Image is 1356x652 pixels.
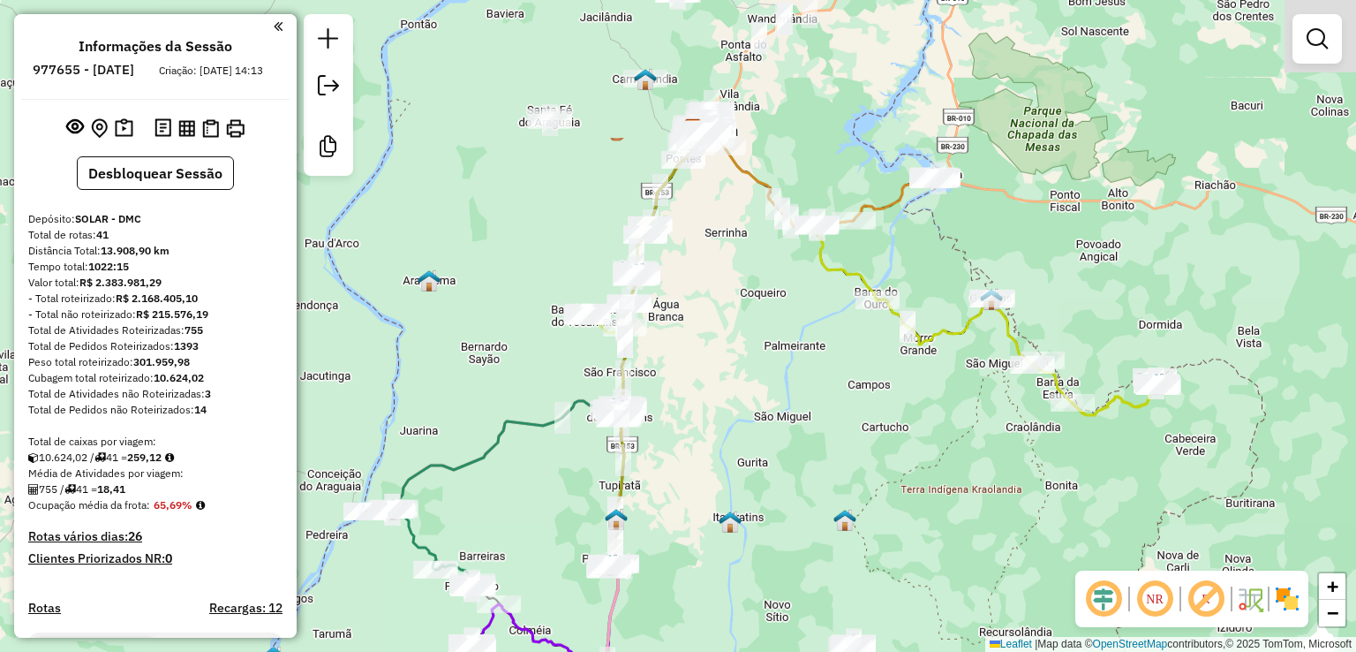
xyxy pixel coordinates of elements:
[77,156,234,190] button: Desbloquear Sessão
[28,291,282,307] div: - Total roteirizado:
[1319,600,1345,626] a: Zoom out
[980,288,1003,311] img: Goiatins
[63,114,87,142] button: Exibir sessão original
[111,115,137,142] button: Painel de Sugestão
[1319,573,1345,600] a: Zoom in
[311,68,346,108] a: Exportar sessão
[127,451,162,464] strong: 259,12
[28,601,61,616] a: Rotas
[185,323,203,337] strong: 755
[28,370,282,386] div: Cubagem total roteirizado:
[719,511,742,534] img: Tupiratins
[605,508,628,531] img: Brasilândia do Tocantins
[28,452,39,463] i: Cubagem total roteirizado
[205,387,211,400] strong: 3
[28,307,282,322] div: - Total não roteirizado:
[1185,578,1227,620] span: Exibir rótulo
[1035,638,1037,650] span: |
[28,551,282,566] h4: Clientes Priorizados NR:
[154,498,192,512] strong: 65,69%
[418,269,441,292] img: Arapoema
[833,509,856,532] img: Itacaja
[174,339,199,353] strong: 1393
[985,637,1356,652] div: Map data © contributors,© 2025 TomTom, Microsoft
[28,322,282,338] div: Total de Atividades Roteirizadas:
[1299,21,1335,57] a: Exibir filtros
[274,16,282,36] a: Clique aqui para minimizar o painel
[165,550,172,566] strong: 0
[603,397,626,420] img: PA Colinas
[634,68,657,91] img: Carmolândia
[311,129,346,169] a: Criar modelo
[1134,578,1176,620] span: Ocultar NR
[101,244,169,257] strong: 13.908,90 km
[64,484,76,495] i: Total de rotas
[28,354,282,370] div: Peso total roteirizado:
[28,484,39,495] i: Total de Atividades
[151,115,175,142] button: Logs desbloquear sessão
[28,450,282,466] div: 10.624,02 / 41 =
[28,259,282,275] div: Tempo total:
[921,166,944,189] img: Filadélfia
[381,498,404,521] img: Couto Magalhães
[28,466,282,481] div: Média de Atividades por viagem:
[28,529,282,544] h4: Rotas vários dias:
[1145,373,1168,396] img: Campos Lindos
[28,338,282,354] div: Total de Pedidos Roteirizados:
[152,63,270,79] div: Criação: [DATE] 14:13
[194,403,207,416] strong: 14
[28,275,282,291] div: Valor total:
[96,228,109,241] strong: 41
[79,38,232,55] h4: Informações da Sessão
[196,500,205,511] em: Média calculada utilizando a maior ocupação (%Peso ou %Cubagem) de cada rota da sessão. Rotas cro...
[1093,638,1168,650] a: OpenStreetMap
[165,452,174,463] i: Meta Caixas/viagem: 1,00 Diferença: 258,12
[625,262,648,285] img: Nova Olinda
[209,601,282,616] h4: Recargas: 12
[28,481,282,497] div: 755 / 41 =
[94,452,106,463] i: Total de rotas
[28,227,282,243] div: Total de rotas:
[1082,578,1125,620] span: Ocultar deslocamento
[28,243,282,259] div: Distância Total:
[599,554,621,577] img: Presidente Kennedy
[133,355,190,368] strong: 301.959,98
[199,116,222,141] button: Visualizar Romaneio
[682,118,705,141] img: SOLAR - DMC
[1236,585,1264,613] img: Fluxo de ruas
[28,434,282,450] div: Total de caixas por viagem:
[97,482,125,496] strong: 18,41
[136,307,208,321] strong: R$ 215.576,19
[88,260,129,273] strong: 1022:15
[1327,575,1338,597] span: +
[28,211,282,227] div: Depósito:
[28,386,282,402] div: Total de Atividades não Roteirizadas:
[33,62,134,78] h6: 977655 - [DATE]
[687,123,731,140] div: Atividade não roteirizada - J R DISTRIBUIDORA BE
[222,116,248,141] button: Imprimir Rotas
[28,402,282,418] div: Total de Pedidos não Roteirizados:
[1273,585,1301,613] img: Exibir/Ocultar setores
[611,398,634,421] img: Colinas
[79,276,162,289] strong: R$ 2.383.981,29
[1327,602,1338,624] span: −
[311,21,346,61] a: Nova sessão e pesquisa
[116,292,198,305] strong: R$ 2.168.405,10
[154,371,204,384] strong: 10.624,02
[28,498,150,512] span: Ocupação média da frota:
[128,528,142,544] strong: 26
[990,638,1032,650] a: Leaflet
[87,115,111,142] button: Centralizar mapa no depósito ou ponto de apoio
[75,212,141,225] strong: SOLAR - DMC
[175,116,199,140] button: Visualizar relatório de Roteirização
